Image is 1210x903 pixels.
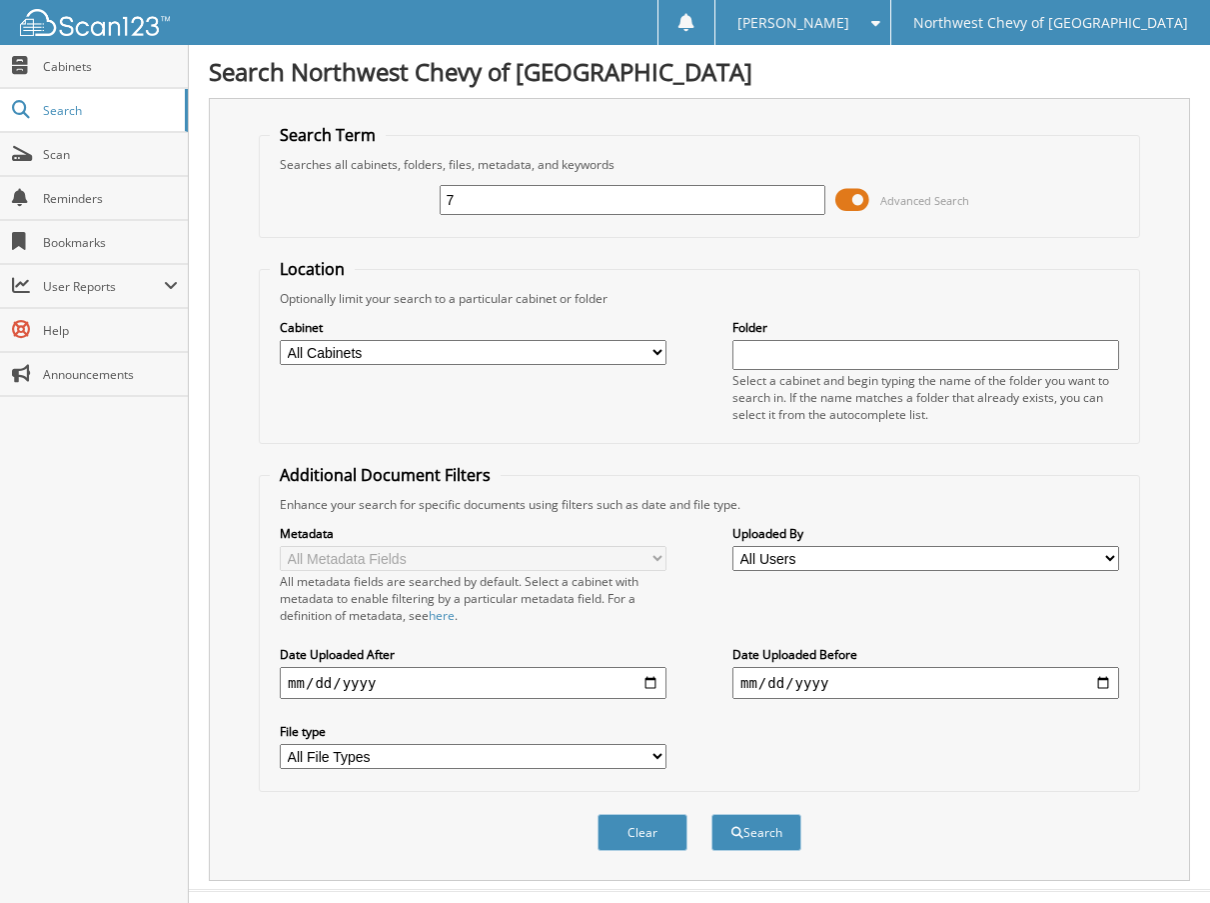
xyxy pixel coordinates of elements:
[270,464,501,486] legend: Additional Document Filters
[270,124,386,146] legend: Search Term
[43,366,178,383] span: Announcements
[429,607,455,624] a: here
[280,646,666,663] label: Date Uploaded After
[270,258,355,280] legend: Location
[270,496,1129,513] div: Enhance your search for specific documents using filters such as date and file type.
[280,723,666,740] label: File type
[20,9,170,36] img: scan123-logo-white.svg
[43,278,164,295] span: User Reports
[880,193,969,208] span: Advanced Search
[732,319,1119,336] label: Folder
[280,319,666,336] label: Cabinet
[209,55,1190,88] h1: Search Northwest Chevy of [GEOGRAPHIC_DATA]
[737,17,849,29] span: [PERSON_NAME]
[43,58,178,75] span: Cabinets
[43,146,178,163] span: Scan
[43,234,178,251] span: Bookmarks
[732,667,1119,699] input: end
[270,156,1129,173] div: Searches all cabinets, folders, files, metadata, and keywords
[43,190,178,207] span: Reminders
[43,322,178,339] span: Help
[280,525,666,542] label: Metadata
[732,525,1119,542] label: Uploaded By
[732,372,1119,423] div: Select a cabinet and begin typing the name of the folder you want to search in. If the name match...
[913,17,1188,29] span: Northwest Chevy of [GEOGRAPHIC_DATA]
[711,814,801,851] button: Search
[732,646,1119,663] label: Date Uploaded Before
[598,814,687,851] button: Clear
[43,102,175,119] span: Search
[270,290,1129,307] div: Optionally limit your search to a particular cabinet or folder
[280,573,666,624] div: All metadata fields are searched by default. Select a cabinet with metadata to enable filtering b...
[280,667,666,699] input: start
